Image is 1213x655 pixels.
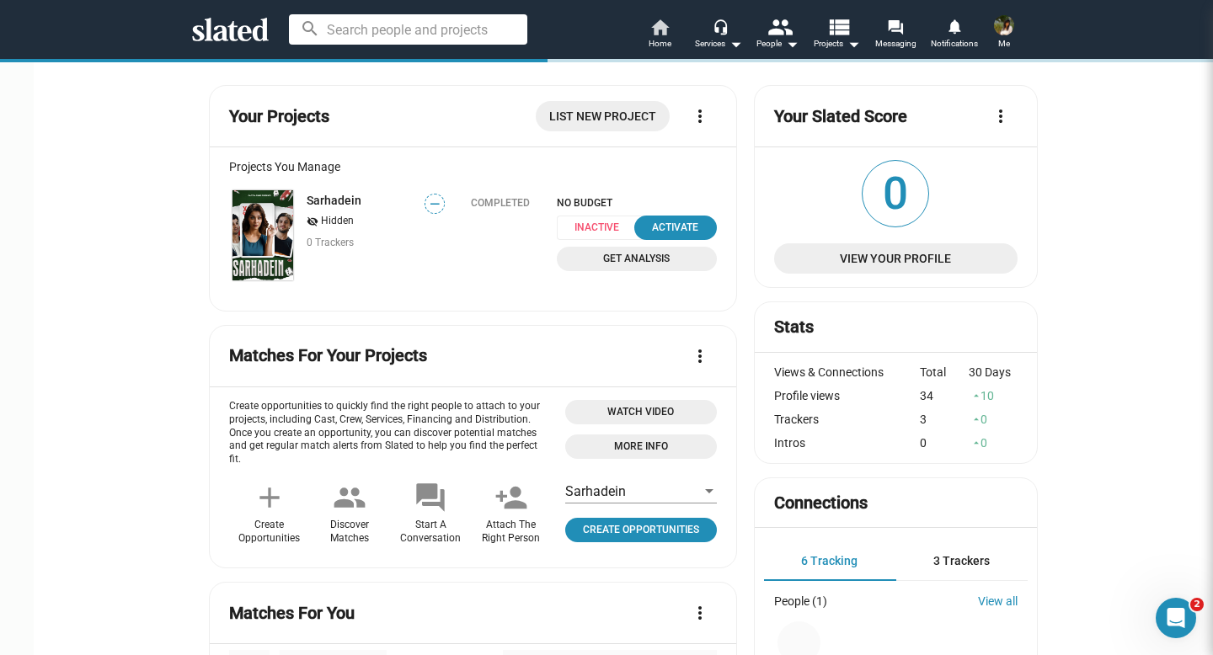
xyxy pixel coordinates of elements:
[713,19,728,34] mat-icon: headset_mic
[229,400,552,467] p: Create opportunities to quickly find the right people to attach to your projects, including Cast,...
[875,34,916,54] span: Messaging
[414,481,447,514] mat-icon: forum
[994,15,1014,35] img: Esha Bargate
[931,34,978,54] span: Notifications
[1190,598,1204,611] span: 2
[774,243,1018,274] a: View Your Profile
[565,400,717,424] button: Open 'Opportunities Intro Video' dialog
[644,219,707,237] div: Activate
[690,603,710,623] mat-icon: more_vert
[920,389,969,402] div: 34
[229,344,427,367] mat-card-title: Matches For Your Projects
[572,521,710,539] span: Create Opportunities
[536,101,670,131] a: List New Project
[575,438,707,455] span: More Info
[725,34,745,54] mat-icon: arrow_drop_down
[575,403,707,421] span: Watch Video
[229,105,329,128] mat-card-title: Your Projects
[774,365,921,379] div: Views & Connections
[920,436,969,450] div: 0
[756,34,799,54] div: People
[969,389,1018,402] div: 10
[690,106,710,126] mat-icon: more_vert
[400,519,461,546] div: Start A Conversation
[946,18,962,34] mat-icon: notifications
[307,194,361,207] a: Sarhadein
[998,34,1010,54] span: Me
[333,481,366,514] mat-icon: people
[774,492,868,514] mat-card-title: Connections
[307,237,354,248] span: 0 Trackers
[695,34,742,54] div: Services
[494,481,528,514] mat-icon: person_add
[767,14,792,39] mat-icon: people
[565,483,626,499] span: Sarhadein
[482,519,540,546] div: Attach The Right Person
[229,602,355,625] mat-card-title: Matches For You
[970,390,982,402] mat-icon: arrow_drop_up
[774,316,814,338] mat-card-title: Stats
[330,519,369,546] div: Discover Matches
[425,196,444,212] span: —
[774,389,921,402] div: Profile views
[920,413,969,426] div: 3
[557,216,647,240] span: Inactive
[549,101,656,131] span: List New Project
[634,216,717,240] button: Activate
[866,17,925,54] a: Messaging
[826,14,851,39] mat-icon: view_list
[920,365,969,379] div: Total
[238,519,300,546] div: Create Opportunities
[565,434,717,459] a: Open 'More info' dialog with information about Opportunities
[253,481,286,514] mat-icon: add
[807,17,866,54] button: Projects
[774,436,921,450] div: Intros
[970,413,982,425] mat-icon: arrow_drop_up
[689,17,748,54] button: Services
[774,105,907,128] mat-card-title: Your Slated Score
[774,413,921,426] div: Trackers
[649,34,671,54] span: Home
[471,197,530,209] div: Completed
[782,34,802,54] mat-icon: arrow_drop_down
[788,243,1004,274] span: View Your Profile
[690,346,710,366] mat-icon: more_vert
[991,106,1011,126] mat-icon: more_vert
[557,197,717,209] span: NO BUDGET
[843,34,863,54] mat-icon: arrow_drop_down
[970,437,982,449] mat-icon: arrow_drop_up
[649,17,670,37] mat-icon: home
[925,17,984,54] a: Notifications
[978,594,1018,608] a: View all
[863,161,928,226] span: 0
[1156,598,1196,638] iframe: Intercom live chat
[232,190,293,280] img: Sarhadein
[887,19,903,35] mat-icon: forum
[933,554,990,567] span: 3 Trackers
[984,12,1024,56] button: Esha BargateMe
[969,365,1018,379] div: 30 Days
[567,250,707,268] span: Get Analysis
[289,14,527,45] input: Search people and projects
[801,554,858,567] span: 6 Tracking
[774,594,827,608] div: People (1)
[630,17,689,54] a: Home
[307,214,318,230] mat-icon: visibility_off
[229,160,717,173] div: Projects You Manage
[229,187,297,284] a: Sarhadein
[557,247,717,271] a: Get Analysis
[814,34,860,54] span: Projects
[748,17,807,54] button: People
[565,518,717,542] a: Click to open project profile page opportunities tab
[969,413,1018,426] div: 0
[969,436,1018,450] div: 0
[321,215,354,228] span: Hidden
